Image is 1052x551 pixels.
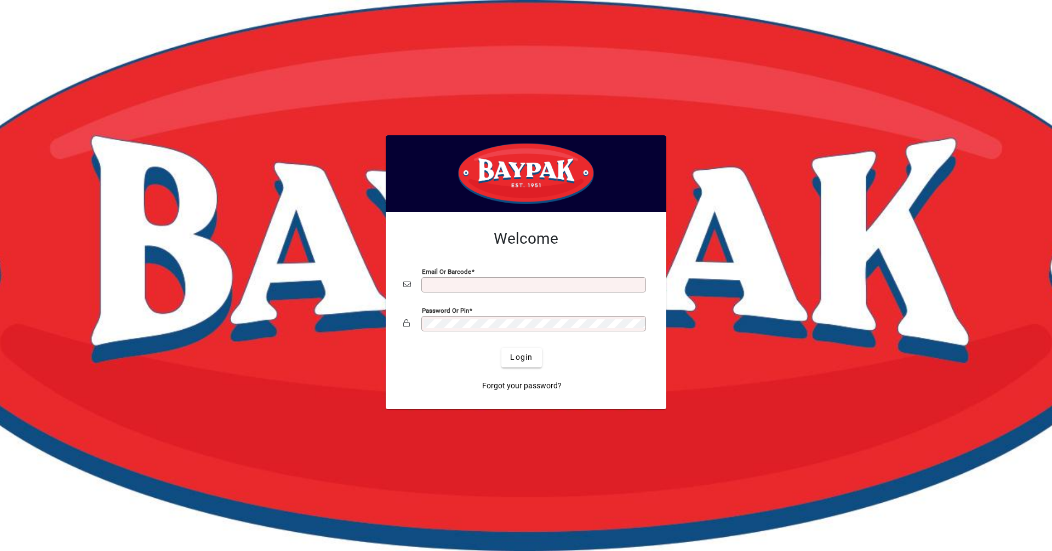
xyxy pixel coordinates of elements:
[478,376,566,396] a: Forgot your password?
[510,352,533,363] span: Login
[501,348,541,368] button: Login
[422,306,469,314] mat-label: Password or Pin
[482,380,562,392] span: Forgot your password?
[403,229,649,248] h2: Welcome
[422,267,471,275] mat-label: Email or Barcode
